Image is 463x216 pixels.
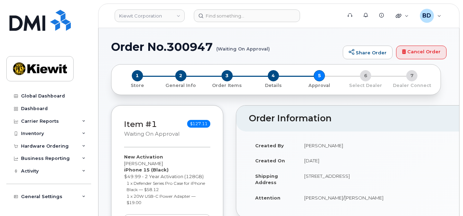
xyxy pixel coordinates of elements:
[161,82,201,89] p: General Info
[175,70,186,81] span: 2
[216,41,270,52] small: (Waiting On Approval)
[124,154,163,160] strong: New Activation
[120,82,155,89] p: Store
[124,131,179,137] small: Waiting On Approval
[255,195,280,201] strong: Attention
[207,82,247,89] p: Order Items
[253,82,294,89] p: Details
[250,81,297,89] a: 4 Details
[343,46,393,60] a: Share Order
[396,46,447,60] a: Cancel Order
[268,70,279,81] span: 4
[255,173,278,185] strong: Shipping Address
[124,119,157,129] a: Item #1
[132,70,143,81] span: 1
[222,70,233,81] span: 3
[255,143,284,148] strong: Created By
[127,194,196,205] small: 1 x 20W USB-C Power Adapter — $19.00
[255,158,285,163] strong: Created On
[204,81,250,89] a: 3 Order Items
[111,41,339,53] h1: Order No.300947
[124,167,169,173] strong: iPhone 15 (Black)
[127,181,205,193] small: 1 x Defender Series Pro Case for iPhone Black — $58.12
[187,120,210,128] span: $127.11
[117,81,158,89] a: 1 Store
[158,81,204,89] a: 2 General Info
